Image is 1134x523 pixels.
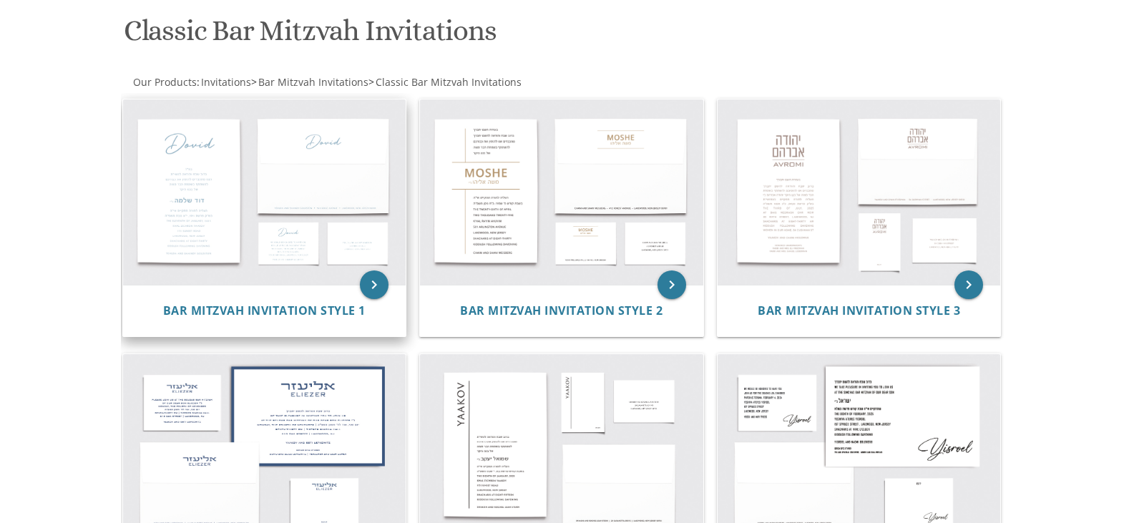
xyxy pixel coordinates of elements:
[368,75,522,89] span: >
[163,303,366,318] span: Bar Mitzvah Invitation Style 1
[360,270,388,299] a: keyboard_arrow_right
[954,270,983,299] a: keyboard_arrow_right
[257,75,368,89] a: Bar Mitzvah Invitations
[201,75,251,89] span: Invitations
[460,303,663,318] span: Bar Mitzvah Invitation Style 2
[758,303,960,318] span: Bar Mitzvah Invitation Style 3
[123,99,406,285] img: Bar Mitzvah Invitation Style 1
[251,75,368,89] span: >
[163,304,366,318] a: Bar Mitzvah Invitation Style 1
[376,75,522,89] span: Classic Bar Mitzvah Invitations
[718,99,1001,285] img: Bar Mitzvah Invitation Style 3
[758,304,960,318] a: Bar Mitzvah Invitation Style 3
[132,75,197,89] a: Our Products
[258,75,368,89] span: Bar Mitzvah Invitations
[420,99,703,285] img: Bar Mitzvah Invitation Style 2
[200,75,251,89] a: Invitations
[121,75,567,89] div: :
[460,304,663,318] a: Bar Mitzvah Invitation Style 2
[374,75,522,89] a: Classic Bar Mitzvah Invitations
[124,15,708,57] h1: Classic Bar Mitzvah Invitations
[658,270,686,299] a: keyboard_arrow_right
